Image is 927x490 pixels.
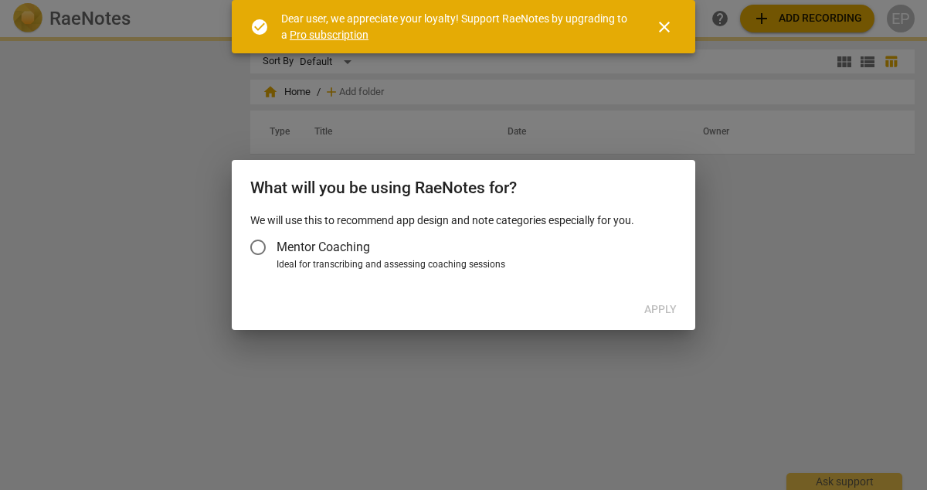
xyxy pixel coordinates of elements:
div: Ideal for transcribing and assessing coaching sessions [277,258,672,272]
span: check_circle [250,18,269,36]
span: Mentor Coaching [277,238,370,256]
p: We will use this to recommend app design and note categories especially for you. [250,213,677,229]
span: close [655,18,674,36]
div: Account type [250,229,677,272]
h2: What will you be using RaeNotes for? [250,179,677,198]
button: Close [646,9,683,46]
div: Dear user, we appreciate your loyalty! Support RaeNotes by upgrading to a [281,11,627,43]
a: Pro subscription [290,29,368,41]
